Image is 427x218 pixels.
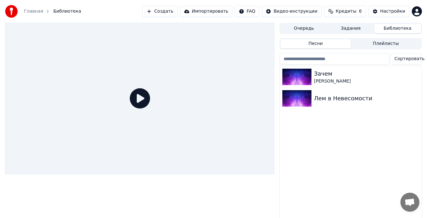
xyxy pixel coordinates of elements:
button: Кредиты6 [324,6,366,17]
nav: breadcrumb [24,8,81,15]
button: Песни [280,39,351,48]
button: Настройки [368,6,409,17]
button: Задания [327,24,374,33]
button: Видео-инструкции [262,6,321,17]
span: Сортировать [394,56,424,62]
div: Открытый чат [400,193,419,212]
button: Очередь [280,24,327,33]
button: Создать [142,6,177,17]
span: Библиотека [53,8,81,15]
div: Настройки [380,8,405,15]
button: Библиотека [374,24,421,33]
button: Импортировать [180,6,233,17]
button: FAQ [235,6,259,17]
div: Зачем [314,69,419,78]
a: Главная [24,8,43,15]
span: 6 [359,8,362,15]
div: Лем в Невесомости [314,94,419,103]
div: [PERSON_NAME] [314,78,419,84]
span: Кредиты [336,8,356,15]
img: youka [5,5,18,18]
button: Плейлисты [351,39,421,48]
